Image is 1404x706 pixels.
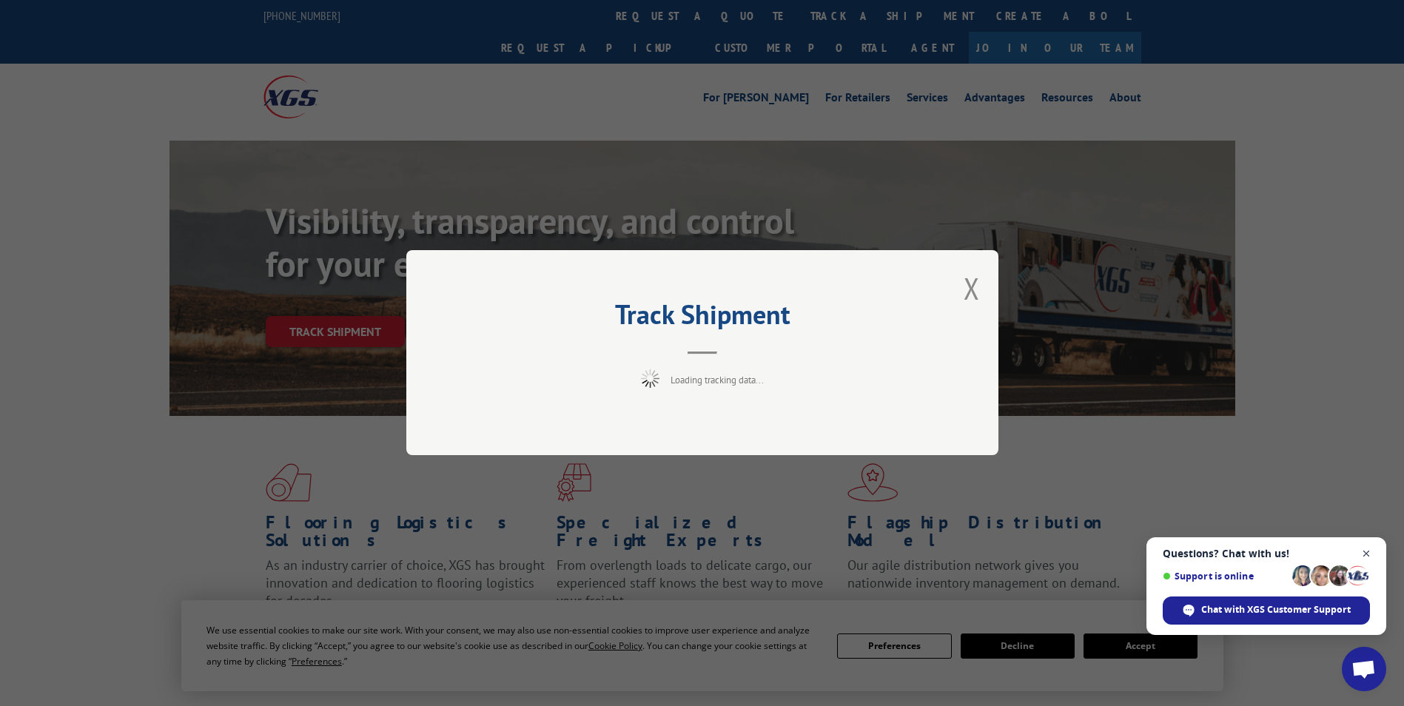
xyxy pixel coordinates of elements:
[1357,545,1376,563] span: Close chat
[480,304,924,332] h2: Track Shipment
[1342,647,1386,691] div: Open chat
[1201,603,1351,616] span: Chat with XGS Customer Support
[1163,571,1287,582] span: Support is online
[671,374,764,387] span: Loading tracking data...
[964,269,980,308] button: Close modal
[641,370,659,389] img: xgs-loading
[1163,548,1370,559] span: Questions? Chat with us!
[1163,596,1370,625] div: Chat with XGS Customer Support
